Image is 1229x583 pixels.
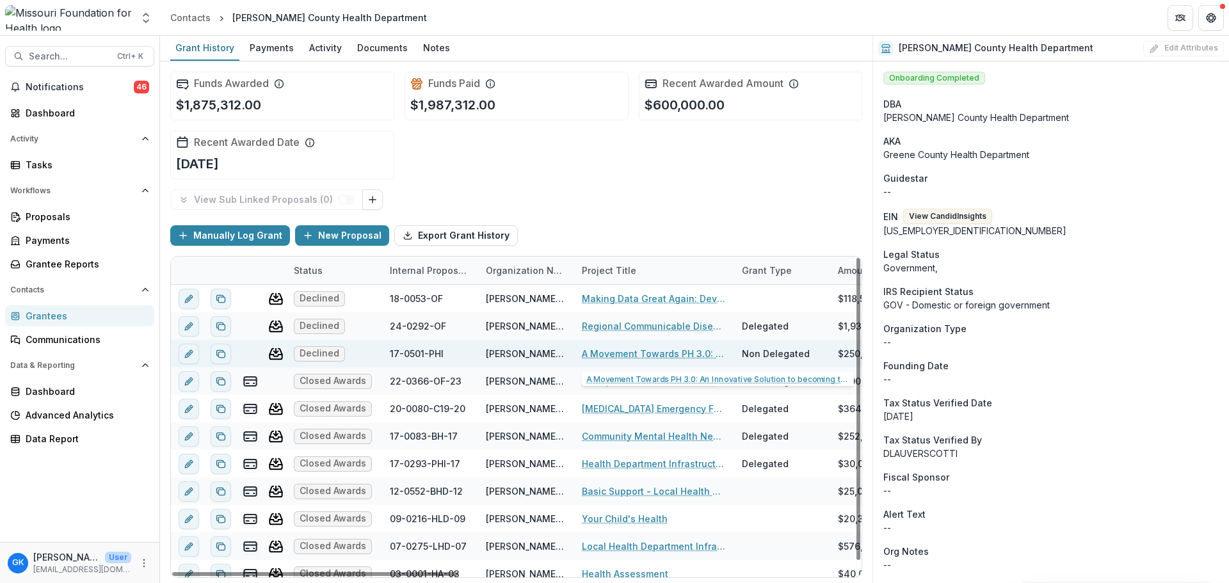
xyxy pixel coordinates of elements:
button: New Proposal [295,225,389,246]
span: Closed Awards [300,513,366,524]
div: Grant Type [734,264,799,277]
h2: [PERSON_NAME] County Health Department [899,43,1093,54]
button: Duplicate proposal [211,454,231,474]
span: Founding Date [883,359,949,372]
span: Closed Awards [300,458,366,469]
p: -- [883,521,1219,534]
button: Duplicate proposal [211,509,231,529]
p: [EMAIL_ADDRESS][DOMAIN_NAME] [33,564,131,575]
div: Government, [883,261,1219,275]
span: Legal Status [883,248,940,261]
a: Community Mental Health Needs Assessment for Improved Policy and Systems Approaches [582,429,727,443]
p: -- [883,558,1219,571]
div: Activity [304,38,347,57]
div: $40,000.00 [838,567,890,580]
div: Payments [26,234,144,247]
div: Delegated [742,319,789,333]
button: view-payments [243,401,258,417]
a: Notes [418,36,455,61]
div: [PERSON_NAME] County Health Department [486,484,566,498]
span: Guidestar [883,172,928,185]
span: Tax Status Verified Date [883,396,992,410]
button: Duplicate proposal [211,536,231,557]
div: 22-0366-OF-23 [390,374,462,388]
div: -- [883,484,1219,497]
p: $600,000.00 [645,95,725,115]
div: Grant History [170,38,239,57]
button: Duplicate proposal [211,371,231,392]
p: View Sub Linked Proposals ( 0 ) [194,195,338,205]
button: Edit Attributes [1143,41,1224,56]
div: Status [286,257,382,284]
div: $364,000.00 [838,402,896,415]
span: Workflows [10,186,136,195]
div: Project Title [574,257,734,284]
span: Data & Reporting [10,361,136,370]
a: Grantees [5,305,154,326]
div: 17-0083-BH-17 [390,429,458,443]
div: -- [883,372,1219,386]
div: [PERSON_NAME] County Health Department [486,457,566,470]
button: Partners [1168,5,1193,31]
div: $25,000.00 [838,484,888,498]
div: [PERSON_NAME] County Health Department [232,11,427,24]
div: 09-0216-HLD-09 [390,512,465,525]
p: $1,987,312.00 [410,95,495,115]
div: Tasks [26,158,144,172]
span: Alert Text [883,507,926,521]
span: DBA [883,97,901,111]
span: 46 [134,81,149,93]
div: Project Title [574,264,644,277]
h2: Recent Awarded Date [194,136,300,148]
span: Search... [29,51,109,62]
a: Activity [304,36,347,61]
button: view-payments [243,511,258,527]
div: $600,000.00 [838,374,895,388]
button: Get Help [1198,5,1224,31]
div: Amount Requested [830,257,958,284]
div: GOV - Domestic or foreign government [883,298,1219,312]
div: 18-0053-OF [390,292,443,305]
button: Duplicate proposal [211,344,231,364]
div: Ctrl + K [115,49,146,63]
div: Grantee Reports [26,257,144,271]
a: A Movement Towards PH 3.0: An Innovative Solution to becoming the Community Health Strategist [582,347,727,360]
button: view-payments [243,374,258,389]
button: Open entity switcher [137,5,155,31]
h2: Funds Awarded [194,77,269,90]
button: Duplicate proposal [211,399,231,419]
button: edit [179,481,199,502]
h2: Funds Paid [428,77,480,90]
div: 24-0292-OF [390,319,446,333]
div: Delegated [742,457,789,470]
div: Grant Type [734,257,830,284]
div: [PERSON_NAME] County Health Department [486,292,566,305]
button: Open Contacts [5,280,154,300]
div: Delegated [742,402,789,415]
div: [PERSON_NAME] County Health Department [883,111,1219,124]
a: Family Connects in [GEOGRAPHIC_DATA], [GEOGRAPHIC_DATA] [582,374,727,388]
div: Payments [245,38,299,57]
div: [PERSON_NAME] County Health Department [486,512,566,525]
div: Grace Kyung [12,559,24,567]
div: $20,302.00 [838,512,889,525]
nav: breadcrumb [165,8,432,27]
button: edit [179,316,199,337]
div: Grantees [26,309,144,323]
button: Open Data & Reporting [5,355,154,376]
div: Internal Proposal ID [382,257,478,284]
div: $1,933,063.00 [838,319,901,333]
div: Amount Requested [830,264,931,277]
p: [PERSON_NAME] [33,550,100,564]
a: Documents [352,36,413,61]
span: Closed Awards [300,431,366,442]
p: Greene County Health Department [883,148,1219,161]
div: -- [883,185,1219,198]
span: Contacts [10,285,136,294]
span: Closed Awards [300,376,366,387]
span: Declined [300,293,339,304]
a: Grantee Reports [5,253,154,275]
